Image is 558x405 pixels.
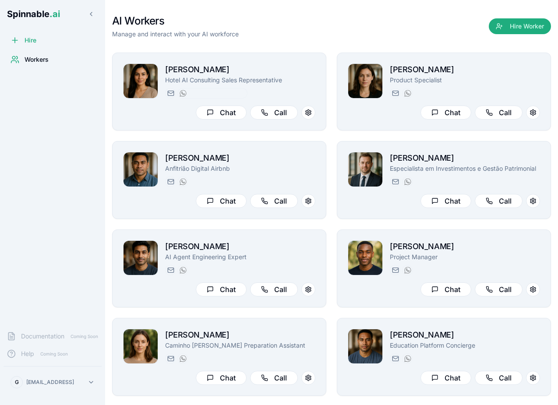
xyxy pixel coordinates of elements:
[49,9,60,19] span: .ai
[196,371,247,385] button: Chat
[390,88,400,99] button: Send email to amelia.green@getspinnable.ai
[177,88,247,99] button: WhatsApp
[177,176,188,187] button: WhatsApp
[390,164,540,173] p: Especialista em Investimentos e Gestão Patrimonial
[420,194,471,208] button: Chat
[196,194,247,208] button: Chat
[402,353,413,364] button: WhatsApp
[25,36,36,45] span: Hire
[7,373,98,391] button: G[EMAIL_ADDRESS]
[21,349,34,358] span: Help
[390,76,540,85] p: Product Specialist
[165,63,315,76] h2: [PERSON_NAME]
[165,76,315,85] p: Hotel AI Consulting Sales Representative
[402,265,413,275] button: WhatsApp
[165,341,315,350] p: Caminho [PERSON_NAME] Preparation Assistant
[165,253,315,261] p: AI Agent Engineering Expert
[404,178,411,185] img: WhatsApp
[165,240,315,253] h2: [PERSON_NAME]
[68,332,101,341] span: Coming Soon
[348,241,382,275] img: Brian Robinson
[165,329,315,341] h2: [PERSON_NAME]
[165,265,176,275] button: Send email to manuel.mehta@getspinnable.ai
[475,371,523,385] button: Call
[124,329,158,363] img: Gloria Simon
[404,355,411,362] img: WhatsApp
[390,176,400,187] button: Send email to paul.santos@getspinnable.ai
[250,371,298,385] button: Call
[475,194,523,208] button: Call
[180,267,187,274] img: WhatsApp
[180,355,187,362] img: WhatsApp
[390,341,540,350] p: Education Platform Concierge
[165,176,176,187] button: Send email to joao.vai@getspinnable.ai
[402,176,413,187] button: WhatsApp
[250,106,298,120] button: Call
[112,14,239,28] h1: AI Workers
[15,379,19,386] span: G
[112,30,239,39] p: Manage and interact with your AI workforce
[180,178,187,185] img: WhatsApp
[390,240,540,253] h2: [PERSON_NAME]
[404,267,411,274] img: WhatsApp
[420,371,471,385] button: Chat
[404,90,411,97] img: WhatsApp
[25,55,49,64] span: Workers
[165,88,176,99] button: Send email to rita.mansoor@getspinnable.ai
[165,152,315,164] h2: [PERSON_NAME]
[196,282,247,296] button: Chat
[165,353,176,364] button: Send email to gloria.simon@getspinnable.ai
[124,241,158,275] img: Manuel Mehta
[177,353,188,364] button: WhatsApp
[177,265,188,275] button: WhatsApp
[390,253,540,261] p: Project Manager
[26,379,74,386] p: [EMAIL_ADDRESS]
[180,90,187,97] img: WhatsApp
[390,152,540,164] h2: [PERSON_NAME]
[390,329,540,341] h2: [PERSON_NAME]
[196,106,247,120] button: Chat
[489,18,551,34] button: Hire Worker
[390,353,400,364] button: Send email to michael.taufa@getspinnable.ai
[475,282,523,296] button: Call
[489,23,551,32] a: Hire Worker
[475,106,523,120] button: Call
[124,152,158,187] img: João Vai
[250,282,298,296] button: Call
[420,282,471,296] button: Chat
[250,194,298,208] button: Call
[165,164,315,173] p: Anfitrião Digital Airbnb
[348,64,382,98] img: Amelia Green
[7,9,60,19] span: Spinnable
[21,332,64,341] span: Documentation
[420,106,471,120] button: Chat
[348,329,382,363] img: Michael Taufa
[402,88,413,99] button: WhatsApp
[38,350,71,358] span: Coming Soon
[390,63,540,76] h2: [PERSON_NAME]
[390,265,400,275] button: Send email to brian.robinson@getspinnable.ai
[348,152,382,187] img: Paul Santos
[124,64,158,98] img: Rita Mansoor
